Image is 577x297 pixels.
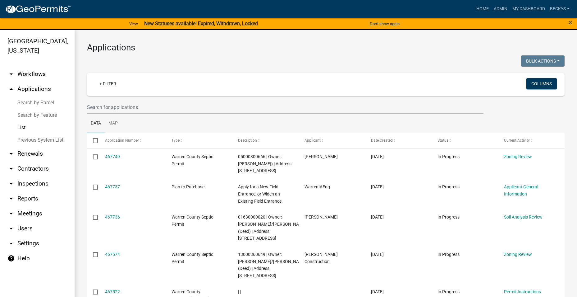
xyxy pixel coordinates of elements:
span: In Progress [437,154,460,159]
button: Columns [526,78,557,89]
span: Warren County Septic Permit [172,252,213,264]
span: 08/21/2025 [371,252,384,257]
span: Current Activity [504,138,530,143]
a: beckys [547,3,572,15]
span: In Progress [437,289,460,294]
a: 467736 [105,214,120,219]
i: arrow_drop_up [7,85,15,93]
span: Description [238,138,257,143]
a: 467522 [105,289,120,294]
i: arrow_drop_down [7,150,15,158]
button: Close [568,19,572,26]
span: 08/22/2025 [371,184,384,189]
span: WarrenIAEng [305,184,330,189]
a: Home [474,3,491,15]
a: Admin [491,3,510,15]
i: arrow_drop_down [7,70,15,78]
span: Status [437,138,448,143]
a: 467749 [105,154,120,159]
span: Date Created [371,138,393,143]
datatable-header-cell: Type [165,133,232,148]
span: 08/21/2025 [371,289,384,294]
span: × [568,18,572,27]
button: Bulk Actions [521,55,565,67]
span: | | [238,289,241,294]
i: arrow_drop_down [7,240,15,247]
i: arrow_drop_down [7,210,15,217]
span: 08/22/2025 [371,154,384,159]
a: Zoning Review [504,252,532,257]
a: + Filter [94,78,121,89]
a: Permit Instructions [504,289,541,294]
span: Apply for a New Field Entrance, or Widen an Existing Field Entrance. [238,184,283,204]
span: Warren County Septic Permit [172,214,213,227]
i: arrow_drop_down [7,195,15,202]
a: Data [87,114,105,134]
span: 08/22/2025 [371,214,384,219]
datatable-header-cell: Description [232,133,299,148]
datatable-header-cell: Select [87,133,99,148]
i: help [7,255,15,262]
i: arrow_drop_down [7,225,15,232]
a: Map [105,114,121,134]
datatable-header-cell: Applicant [299,133,365,148]
a: 467574 [105,252,120,257]
datatable-header-cell: Application Number [99,133,165,148]
span: In Progress [437,214,460,219]
a: View [127,19,140,29]
a: Soil Analysis Review [504,214,543,219]
span: Aaron Gilbert [305,214,338,219]
datatable-header-cell: Current Activity [498,133,565,148]
a: 467737 [105,184,120,189]
i: arrow_drop_down [7,165,15,172]
i: arrow_drop_down [7,180,15,187]
span: 05000300666 | Owner: CLINE, WILLIAM JOSEPH (Deed) | Address: 7055 G24 HWY [238,154,292,173]
input: Search for applications [87,101,483,114]
datatable-header-cell: Date Created [365,133,432,148]
span: In Progress [437,184,460,189]
button: Don't show again [367,19,402,29]
a: Applicant General Information [504,184,538,196]
span: 13000360649 | Owner: MANSER, KEVIN/AMBERLYN (Deed) | Address: 12827 S23 HWY [238,252,306,278]
span: Application Number [105,138,139,143]
span: Type [172,138,180,143]
span: 01630000020 | Owner: HEDGES, KYLE/BRITTANY (Deed) | Address: 3882 158TH AVE [238,214,306,241]
span: Applicant [305,138,321,143]
span: Warren County Septic Permit [172,154,213,166]
span: Damen Moffitt [305,154,338,159]
span: In Progress [437,252,460,257]
a: My Dashboard [510,3,547,15]
h3: Applications [87,42,565,53]
span: Plan to Purchase [172,184,204,189]
datatable-header-cell: Status [432,133,498,148]
span: Vanderpool Construction [305,252,338,264]
a: Zoning Review [504,154,532,159]
strong: New Statuses available! Expired, Withdrawn, Locked [144,21,258,26]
